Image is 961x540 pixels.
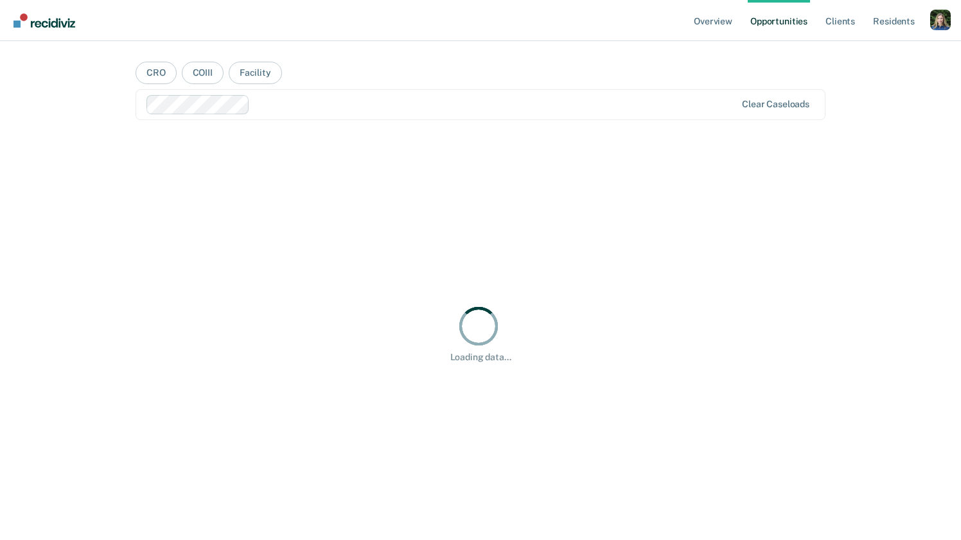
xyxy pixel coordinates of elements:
div: Loading data... [450,352,511,363]
img: Recidiviz [13,13,75,28]
div: Clear caseloads [742,99,809,110]
button: COIII [182,62,224,84]
button: Profile dropdown button [930,10,951,30]
button: Facility [229,62,282,84]
button: CRO [136,62,177,84]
